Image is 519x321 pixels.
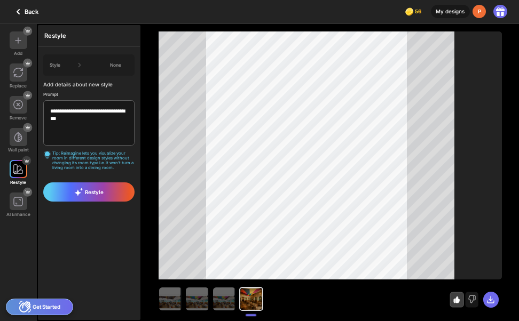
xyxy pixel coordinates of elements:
div: Remove [10,115,27,121]
span: Restyle [74,188,104,196]
div: AI Enhance [6,212,30,217]
div: Style [50,62,60,68]
div: Back [12,5,38,18]
div: Wall paint [8,147,29,153]
div: Restyle [10,180,26,185]
div: Replace [10,83,27,89]
div: Tip: Reimagine lets you visualize your room in different design styles without changing its room ... [43,151,134,170]
div: P [473,5,486,18]
div: Restyle [38,26,140,47]
div: Add details about new style [43,82,134,87]
div: Get Started [6,299,73,315]
div: My designs [431,5,470,18]
div: None [102,62,129,68]
img: textarea-hint-icon.svg [43,151,51,159]
div: Add [14,51,22,56]
div: Prompt [43,92,134,97]
span: 56 [415,9,423,14]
